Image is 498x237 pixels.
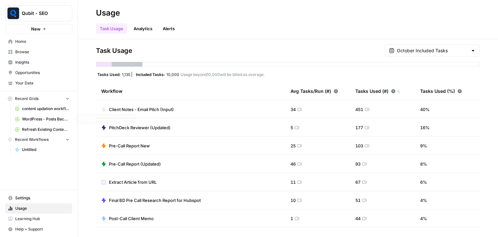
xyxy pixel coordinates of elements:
[22,127,69,132] span: Refresh Existing Content (1)
[5,203,72,214] a: Usage
[12,124,72,135] a: Refresh Existing Content (1)
[181,72,265,77] span: Usage beyond 10,000 will be billed as overage.
[290,197,296,204] span: 10
[5,68,72,78] a: Opportunities
[101,215,154,222] a: Post-Call Client Memo
[109,106,174,113] span: Client Notes - Email Pitch (Input)
[12,104,72,114] a: content updation workflow
[5,57,72,68] a: Insights
[101,197,201,204] a: Final BD Pre Call Research Report for Hubspot
[5,78,72,88] a: Your Data
[5,135,72,144] button: Recent Workflows
[22,116,69,122] span: WordPress - Posts Backup
[355,143,363,149] span: 103
[109,124,171,131] span: PitchDeck Reviewer (Updated)
[15,226,69,232] span: Help + Support
[5,24,72,34] button: New
[159,23,179,34] button: Alerts
[22,147,69,153] span: Untitled
[130,23,156,34] a: Analytics
[31,26,41,32] span: New
[420,161,427,167] span: 8 %
[290,143,296,149] span: 25
[101,82,280,100] div: Workflow
[122,72,130,77] span: 1,135
[290,161,296,167] span: 46
[15,216,69,222] span: Learning Hub
[5,36,72,47] a: Home
[290,215,293,222] span: 1
[290,179,296,185] span: 11
[109,179,157,185] span: Extract Article from URL
[109,161,161,167] span: Pre-Call Report (Updated)
[290,82,338,100] div: Avg Tasks/Run (#)
[355,161,361,167] span: 93
[96,46,132,55] span: Task Usage
[101,143,150,149] a: Pre-Call Report New
[12,144,72,155] a: Untitled
[355,179,361,185] span: 67
[420,124,430,131] span: 16 %
[15,137,49,143] span: Recent Workflows
[7,7,19,19] img: Qubit - SEO Logo
[22,10,61,17] span: Qubit - SEO
[355,215,361,222] span: 44
[15,59,69,65] span: Insights
[5,193,72,203] a: Settings
[96,23,127,34] a: Task Usage
[355,106,363,113] span: 451
[109,215,154,222] span: Post-Call Client Memo
[136,72,165,77] span: Included Tasks:
[5,224,72,234] button: Help + Support
[397,47,468,54] input: October Included Tasks
[420,82,462,100] div: Tasks Used (%)
[420,197,427,204] span: 4 %
[5,5,72,21] button: Workspace: Qubit - SEO
[355,197,361,204] span: 51
[355,124,363,131] span: 177
[101,161,161,167] a: Pre-Call Report (Updated)
[15,96,39,102] span: Recent Grids
[290,124,293,131] span: 5
[420,215,427,222] span: 4 %
[97,72,121,77] span: Tasks Used:
[166,72,179,77] span: 10,000
[5,94,72,104] button: Recent Grids
[420,106,430,113] span: 40 %
[5,214,72,224] a: Learning Hub
[12,114,72,124] a: WordPress - Posts Backup
[101,124,171,131] a: PitchDeck Reviewer (Updated)
[15,70,69,76] span: Opportunities
[101,106,174,113] a: Client Notes - Email Pitch (Input)
[15,39,69,44] span: Home
[355,82,401,100] div: Tasks Used (#)
[420,179,427,185] span: 6 %
[5,47,72,57] a: Browse
[96,8,120,18] div: Usage
[15,195,69,201] span: Settings
[15,49,69,55] span: Browse
[15,80,69,86] span: Your Data
[109,197,201,204] span: Final BD Pre Call Research Report for Hubspot
[420,143,427,149] span: 9 %
[109,143,150,149] span: Pre-Call Report New
[290,106,296,113] span: 34
[15,206,69,211] span: Usage
[22,106,69,112] span: content updation workflow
